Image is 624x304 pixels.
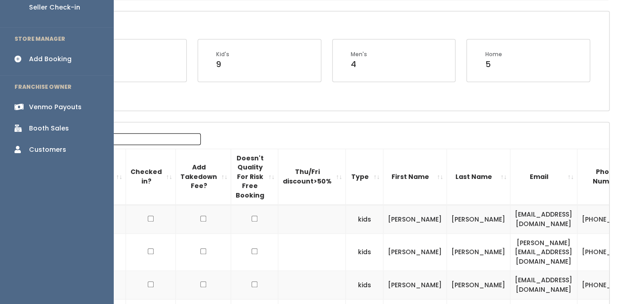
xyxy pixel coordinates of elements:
[29,3,80,12] div: Seller Check-in
[485,50,502,58] div: Home
[126,149,176,205] th: Checked in?: activate to sort column ascending
[29,102,82,112] div: Venmo Payouts
[346,271,383,299] td: kids
[346,205,383,233] td: kids
[383,233,447,271] td: [PERSON_NAME]
[216,58,229,70] div: 9
[52,133,201,145] label: Search:
[510,271,577,299] td: [EMAIL_ADDRESS][DOMAIN_NAME]
[278,149,346,205] th: Thu/Fri discount&gt;50%: activate to sort column ascending
[485,58,502,70] div: 5
[29,54,72,64] div: Add Booking
[383,205,447,233] td: [PERSON_NAME]
[351,58,367,70] div: 4
[383,149,447,205] th: First Name: activate to sort column ascending
[510,205,577,233] td: [EMAIL_ADDRESS][DOMAIN_NAME]
[510,233,577,271] td: [PERSON_NAME][EMAIL_ADDRESS][DOMAIN_NAME]
[447,271,510,299] td: [PERSON_NAME]
[510,149,577,205] th: Email: activate to sort column ascending
[351,50,367,58] div: Men's
[346,149,383,205] th: Type: activate to sort column ascending
[176,149,231,205] th: Add Takedown Fee?: activate to sort column ascending
[231,149,278,205] th: Doesn't Quality For Risk Free Booking : activate to sort column ascending
[447,233,510,271] td: [PERSON_NAME]
[346,233,383,271] td: kids
[216,50,229,58] div: Kid's
[383,271,447,299] td: [PERSON_NAME]
[85,133,201,145] input: Search:
[447,205,510,233] td: [PERSON_NAME]
[29,124,69,133] div: Booth Sales
[447,149,510,205] th: Last Name: activate to sort column ascending
[29,145,66,154] div: Customers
